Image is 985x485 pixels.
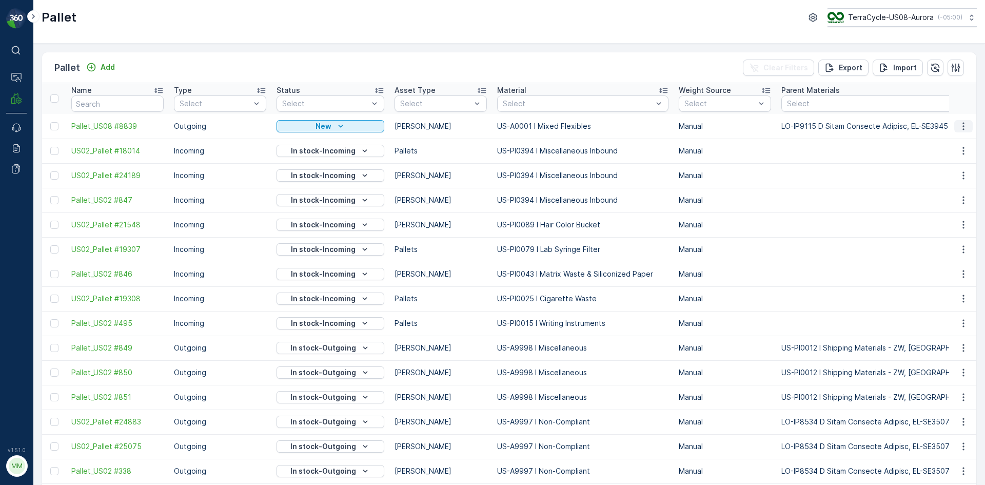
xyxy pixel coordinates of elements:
[277,145,384,157] button: In stock-Incoming
[679,121,771,131] p: Manual
[71,220,164,230] a: US02_Pallet #21548
[71,269,164,279] span: Pallet_US02 #846
[291,170,356,181] p: In stock-Incoming
[50,368,58,377] div: Toggle Row Selected
[174,318,266,328] p: Incoming
[71,343,164,353] a: Pallet_US02 #849
[277,416,384,428] button: In stock-Outgoing
[9,236,54,245] span: Asset Type :
[50,196,58,204] div: Toggle Row Selected
[679,170,771,181] p: Manual
[291,294,356,304] p: In stock-Incoming
[497,220,668,230] p: US-PI0089 I Hair Color Bucket
[277,169,384,182] button: In stock-Incoming
[395,318,487,328] p: Pallets
[71,367,164,378] a: Pallet_US02 #850
[781,85,840,95] p: Parent Materials
[50,467,58,475] div: Toggle Row Selected
[679,269,771,279] p: Manual
[497,367,668,378] p: US-A9998 I Miscellaneous
[71,170,164,181] a: US02_Pallet #24189
[684,99,755,109] p: Select
[71,85,92,95] p: Name
[174,146,266,156] p: Incoming
[50,171,58,180] div: Toggle Row Selected
[282,99,368,109] p: Select
[54,202,57,211] span: -
[400,99,471,109] p: Select
[277,465,384,477] button: In stock-Outgoing
[679,85,731,95] p: Weight Source
[679,146,771,156] p: Manual
[873,60,923,76] button: Import
[763,63,808,73] p: Clear Filters
[60,185,69,194] span: 70
[395,195,487,205] p: [PERSON_NAME]
[497,85,526,95] p: Material
[82,61,119,73] button: Add
[277,366,384,379] button: In stock-Outgoing
[291,269,356,279] p: In stock-Incoming
[174,294,266,304] p: Incoming
[71,121,164,131] a: Pallet_US08 #8839
[71,195,164,205] a: Pallet_US02 #847
[395,367,487,378] p: [PERSON_NAME]
[839,63,862,73] p: Export
[497,121,668,131] p: US-A0001 I Mixed Flexibles
[503,99,653,109] p: Select
[71,318,164,328] a: Pallet_US02 #495
[277,219,384,231] button: In stock-Incoming
[57,219,67,228] span: 70
[71,466,164,476] a: Pallet_US02 #338
[277,85,300,95] p: Status
[395,441,487,452] p: [PERSON_NAME]
[42,9,76,26] p: Pallet
[50,245,58,254] div: Toggle Row Selected
[9,458,25,474] div: MM
[277,391,384,403] button: In stock-Outgoing
[290,441,356,452] p: In stock-Outgoing
[395,294,487,304] p: Pallets
[34,168,101,177] span: Pallet_US08 #8832
[50,418,58,426] div: Toggle Row Selected
[277,243,384,256] button: In stock-Incoming
[174,85,192,95] p: Type
[395,392,487,402] p: [PERSON_NAME]
[71,441,164,452] span: US02_Pallet #25075
[9,253,44,262] span: Material :
[497,441,668,452] p: US-A9997 I Non-Compliant
[291,244,356,255] p: In stock-Incoming
[395,417,487,427] p: [PERSON_NAME]
[938,13,962,22] p: ( -05:00 )
[316,121,331,131] p: New
[54,61,80,75] p: Pallet
[277,194,384,206] button: In stock-Incoming
[828,12,844,23] img: image_ci7OI47.png
[174,195,266,205] p: Incoming
[71,146,164,156] a: US02_Pallet #18014
[180,99,250,109] p: Select
[679,392,771,402] p: Manual
[71,244,164,255] a: US02_Pallet #19307
[277,440,384,453] button: In stock-Outgoing
[679,244,771,255] p: Manual
[9,168,34,177] span: Name :
[9,219,57,228] span: Tare Weight :
[497,170,668,181] p: US-PI0394 I Miscellaneous Inbound
[277,268,384,280] button: In stock-Incoming
[679,318,771,328] p: Manual
[452,9,530,21] p: Pallet_US08 #8832
[497,343,668,353] p: US-A9998 I Miscellaneous
[71,417,164,427] a: US02_Pallet #24883
[50,122,58,130] div: Toggle Row Selected
[395,121,487,131] p: [PERSON_NAME]
[174,170,266,181] p: Incoming
[71,294,164,304] span: US02_Pallet #19308
[497,269,668,279] p: US-PI0043 I Matrix Waste & Siliconized Paper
